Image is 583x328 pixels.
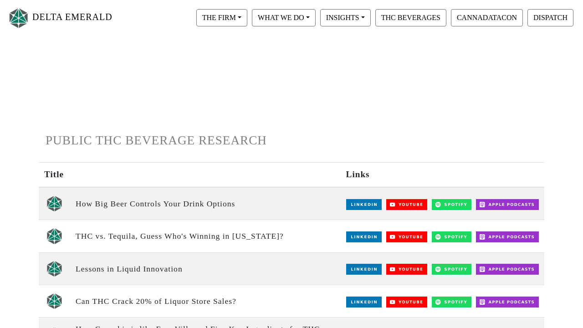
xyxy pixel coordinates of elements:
button: THE FIRM [196,9,247,26]
img: unscripted logo [46,195,62,212]
th: Title [39,163,70,187]
td: Lessons in Liquid Innovation [70,252,341,285]
img: unscripted logo [46,228,62,244]
td: Can THC Crack 20% of Liquor Store Sales? [70,285,341,318]
button: WHAT WE DO [252,9,316,26]
td: How Big Beer Controls Your Drink Options [70,187,341,220]
img: YouTube [386,231,428,242]
a: DELTA EMERALD [7,4,113,32]
img: LinkedIn [346,297,382,307]
img: unscripted logo [46,261,62,277]
img: Apple Podcasts [476,199,539,210]
img: Spotify [432,297,471,307]
img: YouTube [386,199,428,210]
a: DISPATCH [525,13,576,21]
img: YouTube [386,297,428,307]
img: Apple Podcasts [476,297,539,307]
img: LinkedIn [346,199,382,210]
button: THC BEVERAGES [375,9,446,26]
a: CANNADATACON [449,13,525,21]
button: CANNADATACON [451,9,523,26]
img: YouTube [386,264,428,275]
h1: PUBLIC THC BEVERAGE RESEARCH [46,133,537,148]
img: Spotify [432,199,471,210]
a: THC BEVERAGES [373,13,449,21]
th: Links [341,163,544,187]
img: Logo [7,6,30,30]
img: Spotify [432,231,471,242]
td: THC vs. Tequila, Guess Who's Winning in [US_STATE]? [70,220,341,252]
img: Spotify [432,264,471,275]
img: LinkedIn [346,231,382,242]
img: Apple Podcasts [476,264,539,275]
button: INSIGHTS [320,9,371,26]
img: LinkedIn [346,264,382,275]
img: Apple Podcasts [476,231,539,242]
img: unscripted logo [46,293,62,309]
button: DISPATCH [527,9,573,26]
